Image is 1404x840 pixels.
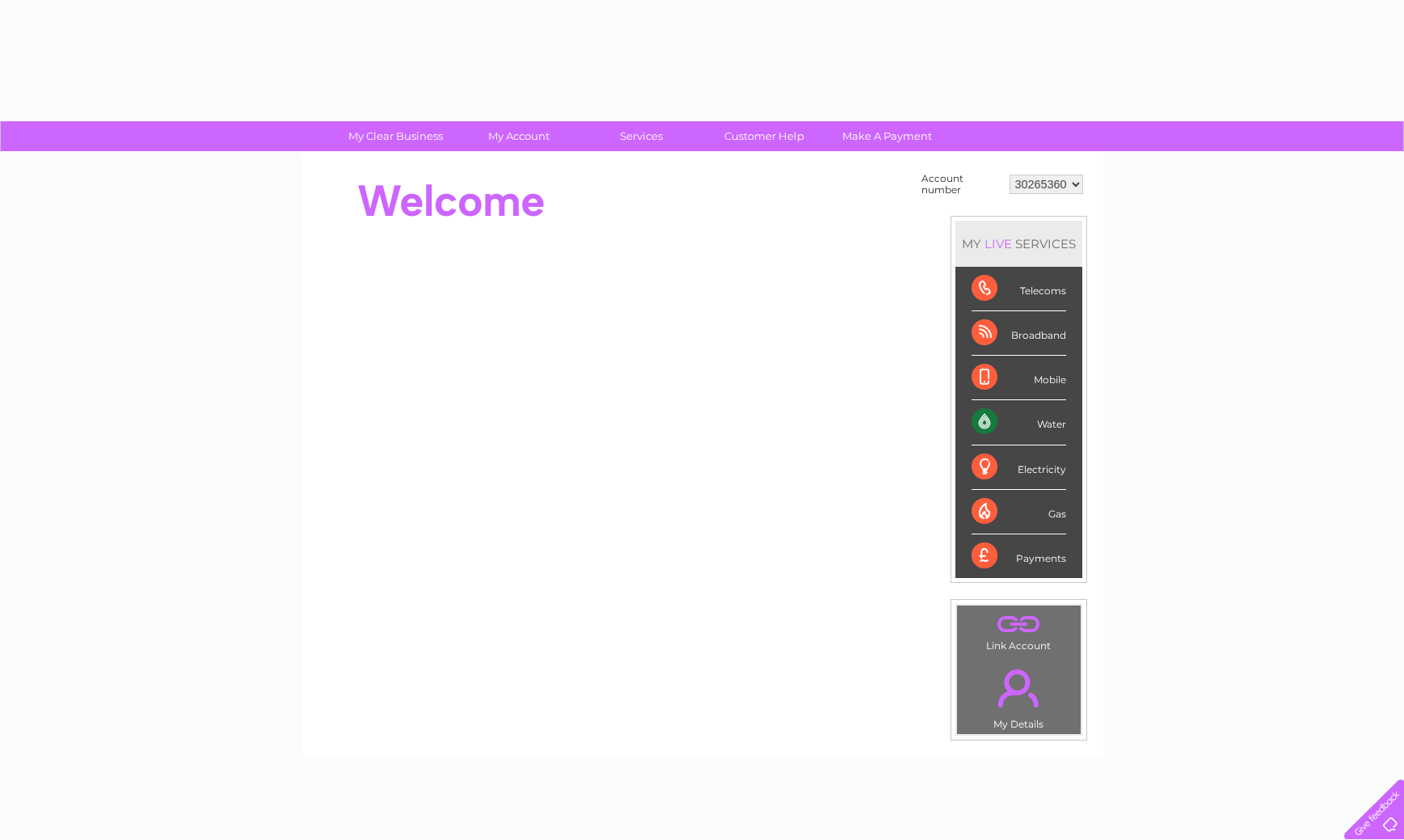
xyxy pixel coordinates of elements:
[956,656,1081,735] td: My Details
[329,121,462,151] a: My Clear Business
[820,121,954,151] a: Make A Payment
[981,236,1015,251] div: LIVE
[917,169,1006,200] td: Account number
[972,400,1066,445] div: Water
[972,311,1066,356] div: Broadband
[452,121,585,151] a: My Account
[961,660,1077,716] a: .
[972,267,1066,311] div: Telecoms
[961,610,1077,638] a: .
[575,121,708,151] a: Services
[972,490,1066,534] div: Gas
[972,445,1066,490] div: Electricity
[972,356,1066,400] div: Mobile
[955,221,1082,267] div: MY SERVICES
[956,605,1081,656] td: Link Account
[698,121,831,151] a: Customer Help
[972,534,1066,578] div: Payments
